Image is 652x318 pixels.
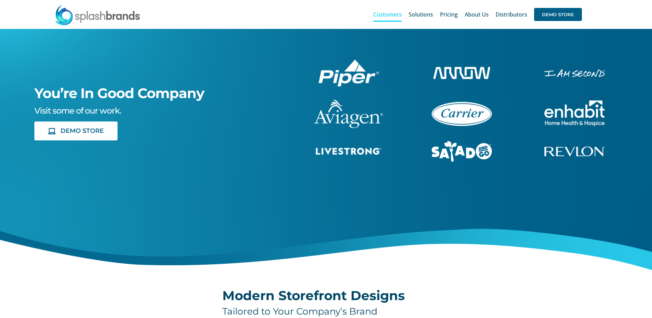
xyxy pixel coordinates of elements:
[316,148,381,155] img: Livestrong Store
[316,147,381,154] a: livestrong-5E-website
[409,12,433,17] span: Solutions
[34,85,204,102] span: You’re In Good Company
[34,106,121,116] span: Visit some of our work.
[373,12,402,17] span: Customers
[373,3,402,25] a: Customers
[544,69,605,77] img: I Am Second Store
[319,59,379,66] a: piper-White
[544,99,605,107] a: enhabit-stacked-white
[319,60,379,86] img: Piper Pilot Ship
[440,3,458,25] a: Pricing
[373,3,582,25] nav: Main Menu
[432,140,492,148] a: sng-1C
[433,66,490,73] a: arrow-white
[222,306,430,317] h4: Tailored to Your Company’s Brand
[544,147,605,156] img: Revlon
[544,146,605,153] a: revlon-flat-white
[496,12,527,17] span: Distributors
[432,141,492,162] img: Salad And Go Store
[55,5,141,25] img: SplashBrands.com Logo
[60,127,104,135] span: DEMO STORE
[496,3,527,25] a: Distributors
[34,121,118,140] a: DEMO STORE
[432,102,492,126] img: Carrier Brand Store
[534,8,582,21] span: DEMO STORE
[432,101,492,108] a: carrier-1B
[544,68,605,76] a: enhabit-stacked-white
[222,289,430,303] h2: Modern Storefront Designs
[465,12,489,17] span: About Us
[534,3,582,25] a: DEMO STORE
[544,100,605,126] img: Enhabit Gear Store
[433,67,490,79] img: Arrow Store
[314,100,383,128] img: aviagen-1C
[440,12,458,17] span: Pricing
